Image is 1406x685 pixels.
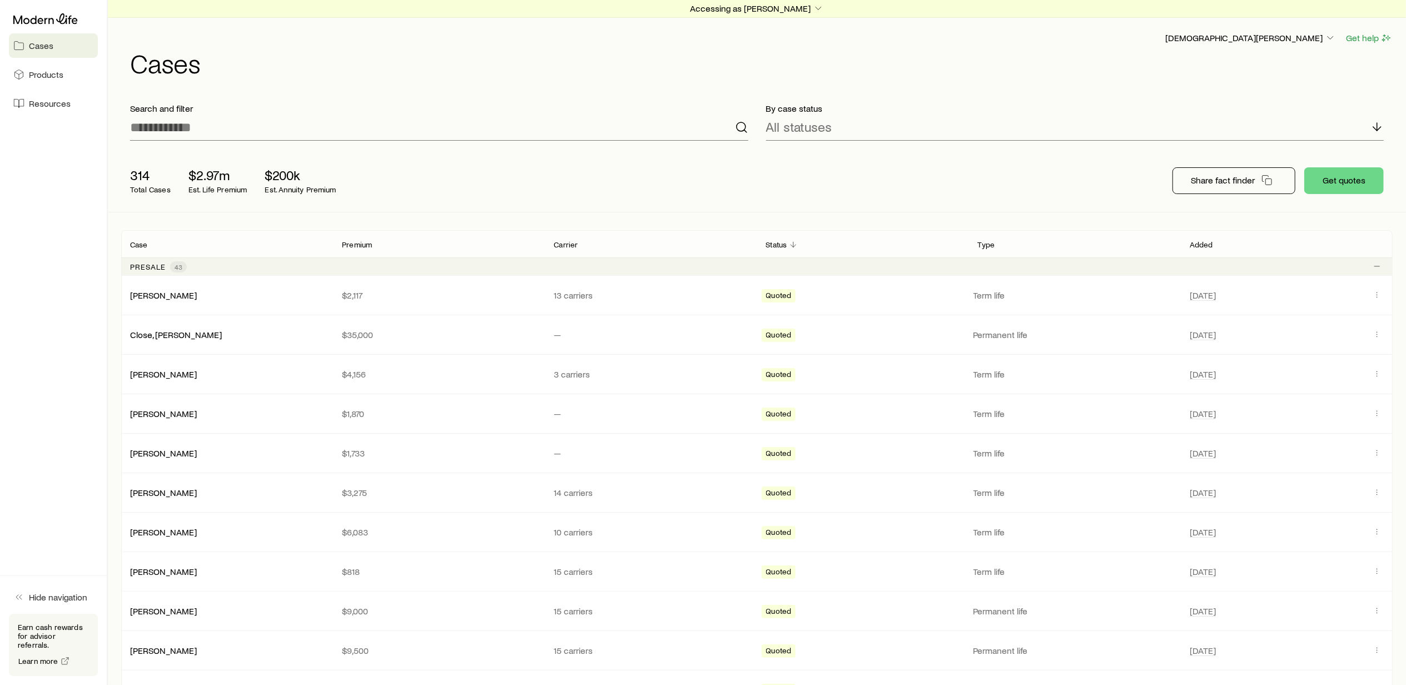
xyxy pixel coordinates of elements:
p: $9,000 [342,605,536,617]
p: $9,500 [342,645,536,656]
div: [PERSON_NAME] [130,369,197,380]
p: Accessing as [PERSON_NAME] [690,3,824,14]
button: Share fact finder [1173,167,1295,194]
p: Term life [973,290,1176,301]
button: Hide navigation [9,585,98,609]
p: Share fact finder [1191,175,1255,186]
span: Quoted [766,370,792,381]
span: Quoted [766,449,792,460]
p: All statuses [766,119,832,135]
span: Quoted [766,409,792,421]
p: Term life [973,448,1176,459]
span: Products [29,69,63,80]
span: Quoted [766,528,792,539]
a: [PERSON_NAME] [130,408,197,419]
span: 43 [175,262,182,271]
p: $1,733 [342,448,536,459]
span: [DATE] [1190,448,1216,459]
button: Get quotes [1304,167,1384,194]
p: Earn cash rewards for advisor referrals. [18,623,89,649]
p: Type [978,240,995,249]
p: 10 carriers [554,527,748,538]
span: Resources [29,98,71,109]
div: [PERSON_NAME] [130,527,197,538]
p: 15 carriers [554,566,748,577]
p: Search and filter [130,103,748,114]
p: — [554,408,748,419]
div: [PERSON_NAME] [130,448,197,459]
div: [PERSON_NAME] [130,566,197,578]
p: 13 carriers [554,290,748,301]
p: Case [130,240,148,249]
a: [PERSON_NAME] [130,369,197,379]
span: Quoted [766,567,792,579]
span: [DATE] [1190,487,1216,498]
p: — [554,329,748,340]
a: [PERSON_NAME] [130,487,197,498]
p: Term life [973,408,1176,419]
span: Quoted [766,646,792,658]
p: Est. Life Premium [188,185,247,194]
div: Earn cash rewards for advisor referrals.Learn more [9,614,98,676]
p: $35,000 [342,329,536,340]
span: [DATE] [1190,408,1216,419]
a: [PERSON_NAME] [130,645,197,656]
p: Est. Annuity Premium [265,185,336,194]
p: $2.97m [188,167,247,183]
a: [PERSON_NAME] [130,566,197,577]
p: — [554,448,748,459]
span: [DATE] [1190,645,1216,656]
div: [PERSON_NAME] [130,290,197,301]
p: $2,117 [342,290,536,301]
span: Learn more [18,657,58,665]
p: $4,156 [342,369,536,380]
div: [PERSON_NAME] [130,408,197,420]
div: [PERSON_NAME] [130,487,197,499]
p: By case status [766,103,1384,114]
p: Term life [973,566,1176,577]
p: Permanent life [973,605,1176,617]
p: Permanent life [973,329,1176,340]
p: 15 carriers [554,605,748,617]
p: $6,083 [342,527,536,538]
p: 15 carriers [554,645,748,656]
span: [DATE] [1190,566,1216,577]
p: $200k [265,167,336,183]
p: Status [766,240,787,249]
a: Products [9,62,98,87]
span: [DATE] [1190,290,1216,301]
a: Cases [9,33,98,58]
button: [DEMOGRAPHIC_DATA][PERSON_NAME] [1165,32,1337,45]
p: $1,870 [342,408,536,419]
p: 14 carriers [554,487,748,498]
p: 314 [130,167,171,183]
div: [PERSON_NAME] [130,645,197,657]
span: [DATE] [1190,527,1216,538]
span: [DATE] [1190,369,1216,380]
p: Term life [973,527,1176,538]
p: Total Cases [130,185,171,194]
span: Hide navigation [29,592,87,603]
a: [PERSON_NAME] [130,290,197,300]
a: [PERSON_NAME] [130,527,197,537]
p: $3,275 [342,487,536,498]
span: Quoted [766,330,792,342]
span: Quoted [766,607,792,618]
span: [DATE] [1190,605,1216,617]
span: Quoted [766,488,792,500]
button: Get help [1345,32,1393,44]
p: [DEMOGRAPHIC_DATA][PERSON_NAME] [1165,32,1336,43]
span: Cases [29,40,53,51]
a: [PERSON_NAME] [130,605,197,616]
p: Term life [973,369,1176,380]
p: Added [1190,240,1213,249]
p: Presale [130,262,166,271]
p: 3 carriers [554,369,748,380]
a: [PERSON_NAME] [130,448,197,458]
h1: Cases [130,49,1393,76]
span: Quoted [766,291,792,302]
p: Premium [342,240,372,249]
a: Close, [PERSON_NAME] [130,329,222,340]
span: [DATE] [1190,329,1216,340]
